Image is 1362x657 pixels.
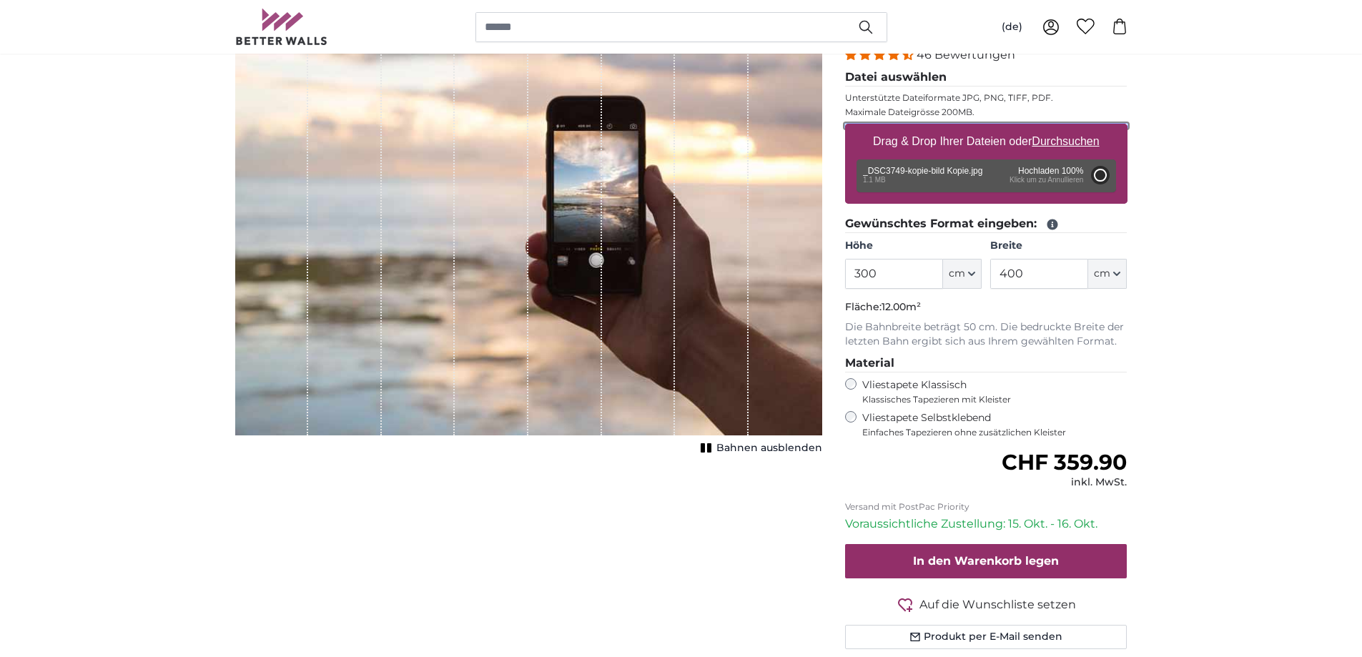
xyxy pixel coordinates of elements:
[919,596,1076,613] span: Auf die Wunschliste setzen
[845,320,1127,349] p: Die Bahnbreite beträgt 50 cm. Die bedruckte Breite der letzten Bahn ergibt sich aus Ihrem gewählt...
[845,215,1127,233] legend: Gewünschtes Format eingeben:
[845,544,1127,578] button: In den Warenkorb legen
[1094,267,1110,281] span: cm
[990,14,1034,40] button: (de)
[845,107,1127,118] p: Maximale Dateigrösse 200MB.
[867,127,1105,156] label: Drag & Drop Ihrer Dateien oder
[1032,135,1099,147] u: Durchsuchen
[845,300,1127,315] p: Fläche:
[949,267,965,281] span: cm
[913,554,1059,568] span: In den Warenkorb legen
[1088,259,1127,289] button: cm
[845,625,1127,649] button: Produkt per E-Mail senden
[716,441,822,455] span: Bahnen ausblenden
[845,48,917,61] span: 4.37 stars
[990,239,1127,253] label: Breite
[845,501,1127,513] p: Versand mit PostPac Priority
[862,411,1127,438] label: Vliestapete Selbstklebend
[1002,475,1127,490] div: inkl. MwSt.
[845,92,1127,104] p: Unterstützte Dateiformate JPG, PNG, TIFF, PDF.
[862,427,1127,438] span: Einfaches Tapezieren ohne zusätzlichen Kleister
[235,9,328,45] img: Betterwalls
[845,355,1127,372] legend: Material
[862,378,1115,405] label: Vliestapete Klassisch
[845,596,1127,613] button: Auf die Wunschliste setzen
[696,438,822,458] button: Bahnen ausblenden
[917,48,1015,61] span: 46 Bewertungen
[845,515,1127,533] p: Voraussichtliche Zustellung: 15. Okt. - 16. Okt.
[1002,449,1127,475] span: CHF 359.90
[943,259,982,289] button: cm
[862,394,1115,405] span: Klassisches Tapezieren mit Kleister
[845,239,982,253] label: Höhe
[845,69,1127,87] legend: Datei auswählen
[882,300,921,313] span: 12.00m²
